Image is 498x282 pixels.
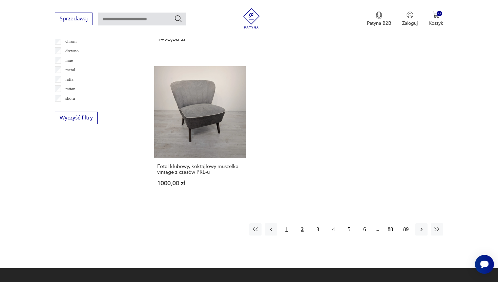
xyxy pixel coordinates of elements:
p: chrom [65,38,77,45]
p: skóra [65,95,75,102]
img: Ikonka użytkownika [407,12,413,18]
button: Zaloguj [402,12,418,26]
img: Patyna - sklep z meblami i dekoracjami vintage [241,8,262,29]
a: Sprzedawaj [55,17,92,22]
button: Szukaj [174,15,182,23]
img: Ikona medalu [376,12,382,19]
p: 1000,00 zł [157,181,243,186]
h3: Fotel klubowy, koktajlowy muszelka vintage z czasów PRL-u [157,164,243,175]
div: 0 [437,11,442,17]
p: metal [65,66,75,74]
img: Ikona koszyka [433,12,439,18]
button: 89 [400,223,412,236]
button: 6 [358,223,371,236]
button: Patyna B2B [367,12,391,26]
button: Sprzedawaj [55,13,92,25]
button: 2 [296,223,308,236]
iframe: Smartsupp widget button [475,255,494,274]
a: Fotel klubowy, koktajlowy muszelka vintage z czasów PRL-uFotel klubowy, koktajlowy muszelka vinta... [154,66,246,200]
button: Wyczyść filtry [55,112,98,124]
p: Zaloguj [402,20,418,26]
a: Ikona medaluPatyna B2B [367,12,391,26]
p: 1490,00 zł [157,36,243,42]
p: Koszyk [429,20,443,26]
button: 3 [312,223,324,236]
button: 88 [384,223,396,236]
button: 4 [327,223,339,236]
button: 5 [343,223,355,236]
p: rafia [65,76,74,83]
p: tkanina [65,104,78,112]
p: drewno [65,47,79,55]
button: 0Koszyk [429,12,443,26]
p: rattan [65,85,76,93]
button: 1 [281,223,293,236]
p: Patyna B2B [367,20,391,26]
p: inne [65,57,73,64]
